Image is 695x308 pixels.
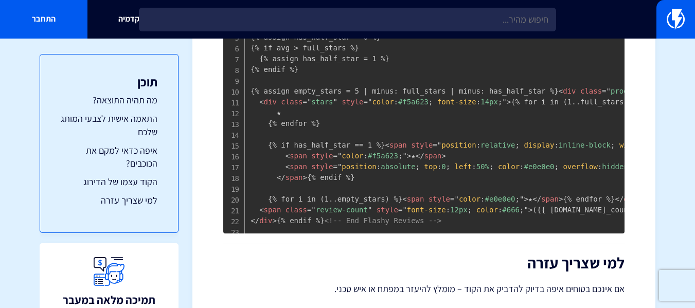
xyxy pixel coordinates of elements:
[433,141,437,149] span: =
[61,144,157,170] a: איפה כדאי למקם את הכוכבים?
[555,162,559,171] span: ;
[342,98,363,106] span: style
[402,195,406,203] span: <
[607,87,611,95] span: "
[61,75,157,88] h3: תוכן
[441,141,671,149] span: relative inline-block 0.8em
[325,216,442,225] span: <!-- End Flashy Reviews -->
[441,152,445,160] span: >
[337,152,342,160] span: "
[302,98,307,106] span: =
[394,98,398,106] span: :
[446,162,450,171] span: ;
[223,255,625,271] h2: למי שצריך עזרה
[507,98,511,106] span: >
[398,206,402,214] span: =
[402,152,406,160] span: "
[61,112,157,138] a: התאמה אישית לצבעי המותג שלכם
[441,141,476,149] span: position
[502,98,506,106] span: "
[455,195,459,203] span: "
[602,87,606,95] span: =
[554,141,558,149] span: :
[307,98,311,106] span: "
[333,162,337,171] span: =
[498,206,502,214] span: :
[524,195,528,203] span: >
[342,162,376,171] span: position
[559,87,563,95] span: <
[446,206,450,214] span: :
[407,152,411,160] span: >
[532,195,541,203] span: </
[398,152,402,160] span: ;
[223,282,625,296] p: אם אינכם בטוחים איפה בדיוק להדביק את הקוד – מומלץ להיעזר במפתח או איש טכני.
[377,162,381,171] span: :
[455,162,472,171] span: left
[302,98,337,106] span: stars
[337,162,342,171] span: "
[429,98,433,106] span: ;
[333,98,337,106] span: "
[480,195,485,203] span: :
[286,152,307,160] span: span
[364,152,368,160] span: :
[468,206,472,214] span: ;
[520,162,524,171] span: :
[368,98,372,106] span: "
[416,152,424,160] span: </
[385,141,407,149] span: span
[311,162,333,171] span: style
[407,206,446,214] span: font-size
[61,175,157,189] a: הקוד עצמו של הדירוג
[61,94,157,107] a: מה תהיה התוצאה?
[489,162,493,171] span: ;
[598,162,602,171] span: :
[520,206,524,214] span: ;
[286,162,290,171] span: <
[259,206,281,214] span: span
[580,87,602,95] span: class
[333,152,337,160] span: =
[311,152,333,160] span: style
[402,206,406,214] span: "
[281,98,302,106] span: class
[515,141,520,149] span: ;
[286,152,290,160] span: <
[411,141,433,149] span: style
[416,162,420,171] span: ;
[139,8,556,31] input: חיפוש מהיר...
[342,152,363,160] span: color
[459,195,520,203] span: #e0e0e0
[277,173,303,182] span: span
[472,162,476,171] span: :
[63,294,155,306] h3: תמיכה מלאה במעבר
[619,141,641,149] span: width
[498,162,520,171] span: color
[528,206,532,214] span: >
[515,195,520,203] span: ;
[342,162,680,171] span: absolute 0 50% #e0e0e0 hidden 50%
[450,195,454,203] span: =
[524,141,554,149] span: display
[476,206,498,214] span: color
[559,87,576,95] span: div
[424,162,437,171] span: top
[307,206,311,214] span: =
[368,206,372,214] span: "
[259,98,277,106] span: div
[476,141,480,149] span: :
[307,206,372,214] span: review-count
[611,141,615,149] span: ;
[437,98,476,106] span: font-size
[520,195,524,203] span: "
[602,87,675,95] span: product-rating
[437,162,441,171] span: :
[372,98,502,106] span: #f5a623 14px
[498,98,502,106] span: ;
[259,206,263,214] span: <
[559,195,563,203] span: >
[272,216,276,225] span: >
[286,206,307,214] span: class
[407,206,524,214] span: 12px #666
